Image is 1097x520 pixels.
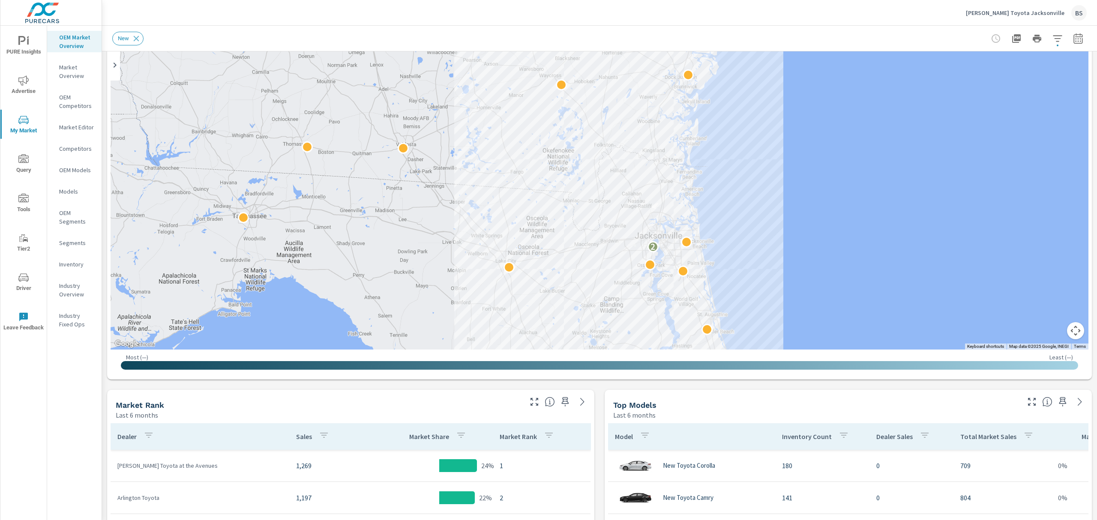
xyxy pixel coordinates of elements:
div: OEM Models [47,164,102,176]
p: Last 6 months [613,410,656,420]
h5: Market Rank [116,400,164,409]
div: Market Overview [47,61,102,82]
p: Market Share [409,432,449,441]
p: Least ( — ) [1049,353,1073,361]
p: Market Overview [59,63,95,80]
a: See more details in report [575,395,589,409]
span: Tier2 [3,233,44,254]
p: Market Editor [59,123,95,131]
p: 2 [500,493,584,503]
p: Industry Fixed Ops [59,311,95,329]
button: Print Report [1028,30,1046,47]
p: OEM Market Overview [59,33,95,50]
p: Dealer [117,432,137,441]
p: Segments [59,239,95,247]
span: Map data ©2025 Google, INEGI [1009,344,1069,349]
p: Model [615,432,633,441]
p: Inventory Count [782,432,832,441]
div: Industry Fixed Ops [47,309,102,331]
p: [PERSON_NAME] Toyota at the Avenues [117,461,282,470]
p: 22% [479,493,492,503]
p: OEM Segments [59,209,95,226]
button: Keyboard shortcuts [967,344,1004,350]
p: [PERSON_NAME] Toyota Jacksonville [966,9,1064,17]
p: 709 [960,460,1051,471]
div: nav menu [0,26,47,341]
div: Inventory [47,258,102,271]
p: Competitors [59,144,95,153]
span: Advertise [3,75,44,96]
p: Last 6 months [116,410,158,420]
p: Arlington Toyota [117,493,282,502]
button: Map camera controls [1067,322,1084,339]
button: Select Date Range [1070,30,1087,47]
p: 24% [481,460,494,471]
span: My Market [3,115,44,136]
p: Dealer Sales [876,432,913,441]
p: 1 [500,460,584,471]
div: Market Editor [47,121,102,134]
span: Tools [3,194,44,215]
div: Industry Overview [47,279,102,301]
p: Sales [296,432,312,441]
span: PURE Insights [3,36,44,57]
div: Segments [47,236,102,249]
p: OEM Models [59,166,95,174]
p: New Toyota Camry [663,494,713,502]
div: Models [47,185,102,198]
p: OEM Competitors [59,93,95,110]
button: Make Fullscreen [1025,395,1039,409]
p: Total Market Sales [960,432,1016,441]
a: See more details in report [1073,395,1087,409]
p: Market Rank [500,432,537,441]
button: "Export Report to PDF" [1008,30,1025,47]
div: OEM Competitors [47,91,102,112]
button: Make Fullscreen [528,395,541,409]
a: Terms (opens in new tab) [1074,344,1086,349]
p: New Toyota Corolla [663,462,715,469]
p: 2 [650,242,655,252]
span: Market Rank shows you how you rank, in terms of sales, to other dealerships in your market. “Mark... [545,397,555,407]
span: Query [3,154,44,175]
p: Inventory [59,260,95,269]
a: Open this area in Google Maps (opens a new window) [113,338,141,350]
p: 0 [876,493,947,503]
p: 0 [876,460,947,471]
p: 141 [782,493,863,503]
h5: Top Models [613,400,656,409]
p: 1,197 [296,493,379,503]
p: 0% [1058,460,1067,471]
p: Most ( — ) [126,353,148,361]
button: Apply Filters [1049,30,1066,47]
span: Driver [3,272,44,293]
p: 804 [960,493,1051,503]
p: 1,269 [296,460,379,471]
span: Save this to your personalized report [558,395,572,409]
p: 180 [782,460,863,471]
img: Google [113,338,141,350]
span: Leave Feedback [3,312,44,333]
span: New [113,35,134,42]
div: New [112,32,144,45]
img: glamour [618,485,653,511]
div: BS [1071,5,1087,21]
p: Models [59,187,95,196]
span: Find the biggest opportunities within your model lineup nationwide. [Source: Market registration ... [1042,397,1052,407]
div: OEM Market Overview [47,31,102,52]
img: glamour [618,453,653,478]
div: Competitors [47,142,102,155]
div: OEM Segments [47,206,102,228]
span: Save this to your personalized report [1056,395,1070,409]
p: 0% [1058,493,1067,503]
p: Industry Overview [59,281,95,299]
